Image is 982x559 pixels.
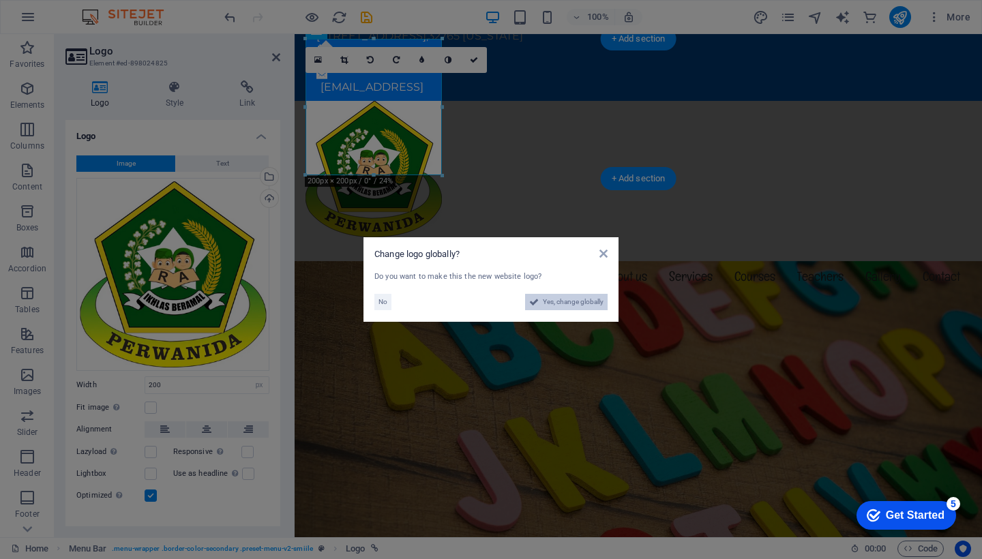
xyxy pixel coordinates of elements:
[525,294,608,310] button: Yes, change globally
[374,271,608,283] div: Do you want to make this the new website logo?
[40,15,99,27] div: Get Started
[374,249,460,259] span: Change logo globally?
[543,294,604,310] span: Yes, change globally
[378,294,387,310] span: No
[374,294,391,310] button: No
[11,7,110,35] div: Get Started 5 items remaining, 0% complete
[101,3,115,16] div: 5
